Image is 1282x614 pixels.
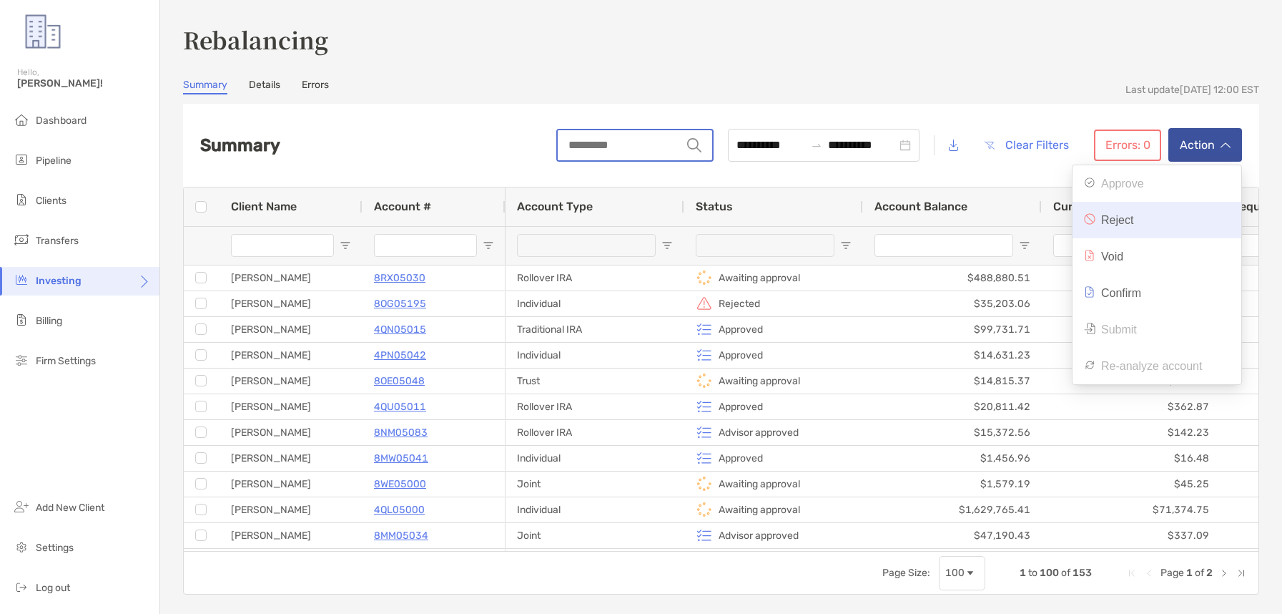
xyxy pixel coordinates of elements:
[1042,549,1221,574] div: $182.47
[1101,250,1123,263] p: Void
[696,501,713,518] img: icon status
[1084,286,1095,298] img: Confirm
[1061,567,1070,579] span: of
[506,472,684,497] div: Joint
[374,398,426,416] a: 4QU05011
[1143,567,1155,579] div: Previous Page
[719,449,763,467] p: Approved
[863,343,1042,368] div: $14,631.23
[374,234,477,257] input: Account # Filter Input
[13,311,30,328] img: billing icon
[863,394,1042,419] div: $20,811.42
[696,269,713,286] img: icon status
[1042,446,1221,471] div: $16.48
[231,200,297,213] span: Client Name
[1101,213,1133,227] p: Reject
[696,295,713,312] img: icon status
[719,321,763,338] p: Approved
[36,195,66,207] span: Clients
[36,275,82,287] span: Investing
[374,346,426,364] a: 4PN05042
[374,475,426,493] a: 8WE05000
[231,234,334,257] input: Client Name Filter Input
[811,140,822,151] span: swap-right
[36,355,96,367] span: Firm Settings
[882,567,930,579] div: Page Size:
[874,234,1013,257] input: Account Balance Filter Input
[863,472,1042,497] div: $1,579.19
[696,424,713,441] img: icon status
[719,398,763,416] p: Approved
[374,200,431,213] span: Account #
[220,497,363,522] div: [PERSON_NAME]
[719,346,763,364] p: Approved
[1040,567,1059,579] span: 100
[863,317,1042,342] div: $99,731.71
[1101,286,1141,300] p: Confirm
[863,497,1042,522] div: $1,629,765.41
[506,497,684,522] div: Individual
[1042,394,1221,419] div: $362.87
[696,398,713,415] img: icon status
[661,240,673,251] button: Open Filter Menu
[13,271,30,288] img: investing icon
[506,549,684,574] div: Individual
[220,394,363,419] div: [PERSON_NAME]
[1221,142,1231,149] img: arrow
[719,501,800,519] p: Awaiting approval
[36,235,79,247] span: Transfers
[1236,567,1247,579] div: Last Page
[220,343,363,368] div: [PERSON_NAME]
[13,191,30,208] img: clients icon
[1186,567,1193,579] span: 1
[374,295,426,313] a: 8OG05195
[1084,177,1095,188] img: Approve
[939,556,985,590] div: Page Size
[220,265,363,291] div: [PERSON_NAME]
[220,291,363,316] div: [PERSON_NAME]
[719,269,800,287] p: Awaiting approval
[863,420,1042,445] div: $15,372.56
[374,269,425,287] a: 8RX05030
[302,79,329,94] a: Errors
[183,79,227,94] a: Summary
[1019,240,1030,251] button: Open Filter Menu
[1206,567,1213,579] span: 2
[249,79,280,94] a: Details
[811,140,822,151] span: to
[696,527,713,544] img: icon status
[517,200,593,213] span: Account Type
[506,291,684,316] div: Individual
[374,449,428,467] a: 8MW05041
[945,567,965,579] div: 100
[374,527,428,545] a: 8MM05034
[863,523,1042,548] div: $47,190.43
[13,151,30,168] img: pipeline icon
[506,343,684,368] div: Individual
[340,240,351,251] button: Open Filter Menu
[17,6,69,57] img: Zoe Logo
[1101,323,1137,336] p: Submit
[506,446,684,471] div: Individual
[1160,567,1184,579] span: Page
[696,321,713,338] img: icon status
[1042,497,1221,522] div: $71,374.75
[985,141,995,150] img: button icon
[719,475,800,493] p: Awaiting approval
[1042,369,1221,394] div: $289.34
[1094,130,1161,161] button: Errors: 0
[1218,567,1230,579] div: Next Page
[36,315,62,327] span: Billing
[220,420,363,445] div: [PERSON_NAME]
[506,420,684,445] div: Rollover IRA
[13,231,30,248] img: transfers icon
[13,351,30,369] img: firm-settings icon
[200,135,280,155] h2: Summary
[374,424,428,442] a: 8NM05083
